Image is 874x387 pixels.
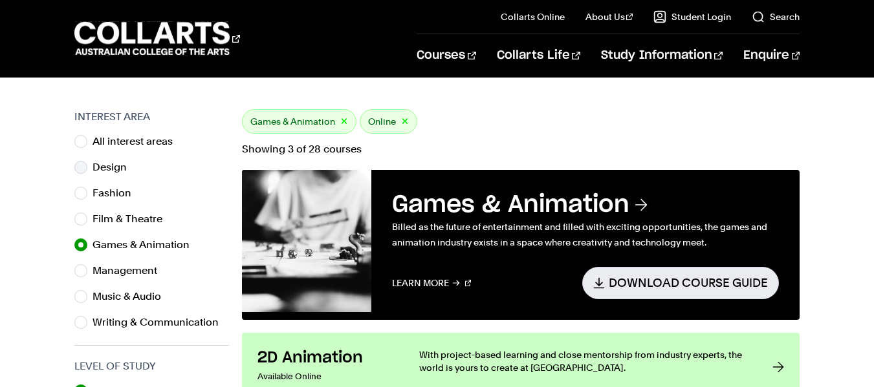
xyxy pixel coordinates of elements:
[257,348,393,368] h3: 2D Animation
[360,109,417,134] div: Online
[93,236,200,254] label: Games & Animation
[93,210,173,228] label: Film & Theatre
[417,34,475,77] a: Courses
[340,114,348,129] button: ×
[582,267,779,298] a: Download Course Guide
[752,10,800,23] a: Search
[257,368,393,386] p: Available Online
[93,288,171,306] label: Music & Audio
[74,359,229,374] h3: Level of Study
[419,348,747,374] p: With project-based learning and close mentorship from industry experts, the world is yours to cre...
[743,34,800,77] a: Enquire
[401,114,409,129] button: ×
[653,10,731,23] a: Student Login
[601,34,723,77] a: Study Information
[93,132,183,151] label: All interest areas
[497,34,580,77] a: Collarts Life
[242,144,800,154] p: Showing 3 of 28 courses
[242,170,371,312] img: Games & Animation
[392,267,472,298] a: Learn More
[585,10,633,23] a: About Us
[74,109,229,125] h3: Interest Area
[501,10,565,23] a: Collarts Online
[392,191,779,219] h3: Games & Animation
[93,313,229,331] label: Writing & Communication
[242,109,356,134] div: Games & Animation
[93,184,142,202] label: Fashion
[93,158,137,176] label: Design
[392,219,779,250] p: Billed as the future of entertainment and filled with exciting opportunities, the games and anima...
[93,262,168,280] label: Management
[74,20,240,57] div: Go to homepage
